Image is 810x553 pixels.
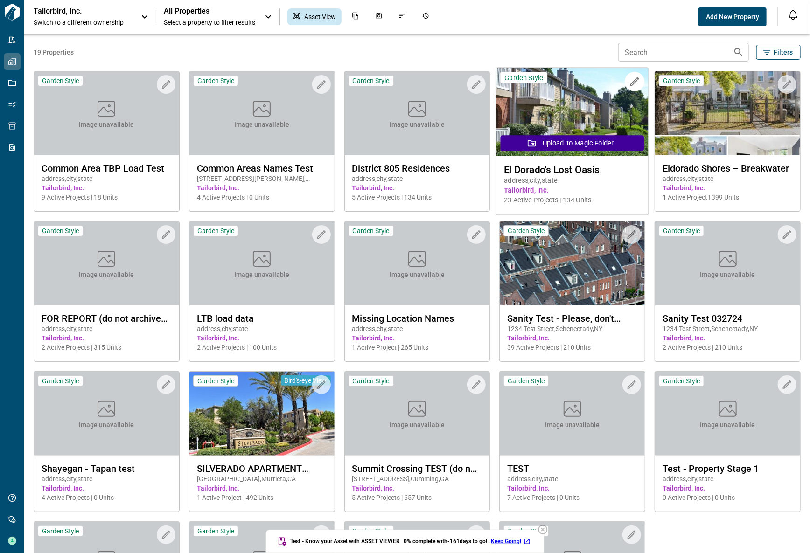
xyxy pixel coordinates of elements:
[491,538,533,545] a: Keep Going!
[197,313,327,324] span: LTB load data
[42,493,172,502] span: 4 Active Projects | 0 Units
[42,174,172,183] span: address , city , state
[663,174,793,183] span: address , city , state
[197,227,234,235] span: Garden Style
[655,71,800,155] img: property-asset
[507,463,637,474] span: TEST
[700,420,755,429] span: Image unavailable
[34,18,132,27] span: Switch to a different ownership
[291,538,400,545] span: Test - Know your Asset with ASSET VIEWER
[706,12,759,21] span: Add New Property
[197,343,327,352] span: 2 Active Projects | 100 Units
[370,8,388,25] div: Photos
[42,484,172,493] span: Tailorbird, Inc.
[197,484,327,493] span: Tailorbird, Inc.
[729,43,748,62] button: Search properties
[197,527,234,535] span: Garden Style
[663,163,793,174] span: Eldorado Shores – Breakwater
[352,493,482,502] span: 5 Active Projects | 657 Units
[353,227,390,235] span: Garden Style
[42,313,172,324] span: FOR REPORT (do not archive yet)
[496,68,649,156] img: property-asset
[663,463,793,474] span: Test - Property Stage 1
[352,324,482,333] span: address , city , state
[663,193,793,202] span: 1 Active Project | 399 Units
[390,270,445,279] span: Image unavailable
[42,183,172,193] span: Tailorbird, Inc.
[42,163,172,174] span: Common Area TBP Load Test
[507,484,637,493] span: Tailorbird, Inc.
[197,474,327,484] span: [GEOGRAPHIC_DATA] , Murrieta , CA
[42,343,172,352] span: 2 Active Projects | 315 Units
[189,372,335,456] img: property-asset
[234,270,289,279] span: Image unavailable
[34,7,118,16] p: Tailorbird, Inc.
[508,377,545,385] span: Garden Style
[663,493,793,502] span: 0 Active Projects | 0 Units
[352,484,482,493] span: Tailorbird, Inc.
[698,7,767,26] button: Add New Property
[42,193,172,202] span: 9 Active Projects | 18 Units
[663,227,700,235] span: Garden Style
[353,76,390,85] span: Garden Style
[504,195,641,205] span: 23 Active Projects | 134 Units
[508,527,545,535] span: Garden Style
[42,377,79,385] span: Garden Style
[346,8,365,25] div: Documents
[352,163,482,174] span: District 805 Residences
[79,270,134,279] span: Image unavailable
[197,193,327,202] span: 4 Active Projects | 0 Units
[197,183,327,193] span: Tailorbird, Inc.
[507,493,637,502] span: 7 Active Projects | 0 Units
[663,484,793,493] span: Tailorbird, Inc.
[197,76,234,85] span: Garden Style
[507,333,637,343] span: Tailorbird, Inc.
[393,8,412,25] div: Issues & Info
[507,474,637,484] span: address , city , state
[700,270,755,279] span: Image unavailable
[756,45,801,60] button: Filters
[786,7,801,22] button: Open notification feed
[663,76,700,85] span: Garden Style
[663,183,793,193] span: Tailorbird, Inc.
[164,18,255,27] span: Select a property to filter results
[663,377,700,385] span: Garden Style
[42,76,79,85] span: Garden Style
[285,376,327,385] span: Bird's-eye View
[390,420,445,429] span: Image unavailable
[352,313,482,324] span: Missing Location Names
[42,463,172,474] span: Shayegan - Tapan test
[197,174,327,183] span: [STREET_ADDRESS][PERSON_NAME] , [GEOGRAPHIC_DATA] , NJ
[404,538,488,545] span: 0 % complete with -161 days to go!
[197,163,327,174] span: Common Areas Names Test
[197,324,327,333] span: address , city , state
[500,221,645,305] img: property-asset
[507,324,637,333] span: 1234 Test Street , Schenectady , NY
[287,8,342,25] div: Asset View
[504,186,641,195] span: Tailorbird, Inc.
[504,73,543,82] span: Garden Style
[197,333,327,343] span: Tailorbird, Inc.
[663,474,793,484] span: address , city , state
[353,377,390,385] span: Garden Style
[42,333,172,343] span: Tailorbird, Inc.
[352,463,482,474] span: Summit Crossing TEST (do not remove)
[34,48,614,57] span: 19 Properties
[390,120,445,129] span: Image unavailable
[545,420,600,429] span: Image unavailable
[508,227,545,235] span: Garden Style
[79,420,134,429] span: Image unavailable
[42,227,79,235] span: Garden Style
[42,527,79,535] span: Garden Style
[507,313,637,324] span: Sanity Test - Please, don't touch
[663,313,793,324] span: Sanity Test 032724
[504,164,641,175] span: El Dorado's Lost Oasis
[79,120,134,129] span: Image unavailable
[663,343,793,352] span: 2 Active Projects | 210 Units
[197,463,327,474] span: SILVERADO APARTMENT HOMES
[507,343,637,352] span: 39 Active Projects | 210 Units
[504,176,641,186] span: address , city , state
[352,343,482,352] span: 1 Active Project | 265 Units
[353,527,390,535] span: Garden Style
[352,183,482,193] span: Tailorbird, Inc.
